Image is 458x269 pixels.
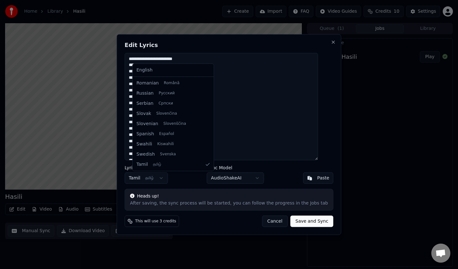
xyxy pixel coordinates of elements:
span: Spanish [136,131,154,137]
span: Romanian [136,80,159,86]
span: English [136,67,153,73]
span: Русский [159,91,175,96]
span: Slovak [136,111,151,117]
span: Serbian [136,100,153,107]
span: தமிழ் [153,162,161,167]
span: Swedish [136,151,155,158]
span: Română [164,81,179,86]
span: Russian [136,90,154,97]
span: Swahili [136,141,152,147]
span: Slovenščina [163,121,186,126]
span: Tamil [136,161,148,168]
span: Slovenian [136,121,158,127]
span: Српски [158,101,173,106]
span: Español [159,131,174,137]
span: Kiswahili [157,142,174,147]
span: Slovenčina [156,111,177,116]
span: Svenska [160,152,176,157]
